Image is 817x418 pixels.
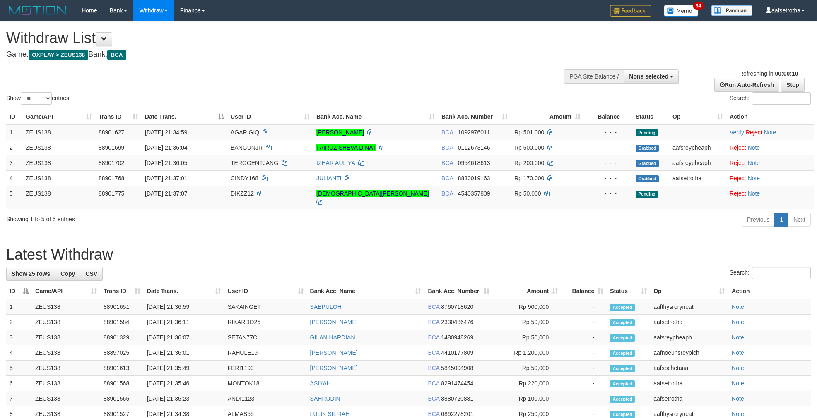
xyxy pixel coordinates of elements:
[561,376,607,391] td: -
[6,92,69,105] label: Show entries
[730,144,746,151] a: Reject
[6,186,22,209] td: 5
[6,124,22,140] td: 1
[730,190,746,197] a: Reject
[32,391,100,406] td: ZEUS138
[514,129,544,136] span: Rp 501.000
[32,330,100,345] td: ZEUS138
[313,109,438,124] th: Bank Acc. Name: activate to sort column ascending
[587,189,629,198] div: - - -
[144,391,224,406] td: [DATE] 21:35:23
[636,191,658,198] span: Pending
[22,186,95,209] td: ZEUS138
[6,391,32,406] td: 7
[99,129,124,136] span: 88901627
[726,140,814,155] td: ·
[316,160,355,166] a: IZHAR AULIYA
[316,175,342,182] a: JULIANTI
[428,380,439,387] span: BCA
[441,190,453,197] span: BCA
[22,155,95,170] td: ZEUS138
[99,190,124,197] span: 88901775
[6,376,32,391] td: 6
[100,284,144,299] th: Trans ID: activate to sort column ascending
[310,395,340,402] a: SAHRUDIN
[739,70,798,77] span: Refreshing in:
[60,270,75,277] span: Copy
[99,160,124,166] span: 88901702
[22,140,95,155] td: ZEUS138
[458,129,490,136] span: Copy 1092976011 to clipboard
[310,334,355,341] a: GILAN HARDIAN
[224,391,307,406] td: ANDI1123
[6,4,69,17] img: MOTION_logo.png
[650,361,728,376] td: aafsochetana
[6,212,334,223] div: Showing 1 to 5 of 5 entries
[732,365,744,371] a: Note
[144,299,224,315] td: [DATE] 21:36:59
[6,284,32,299] th: ID: activate to sort column descending
[144,284,224,299] th: Date Trans.: activate to sort column ascending
[428,319,439,325] span: BCA
[587,128,629,136] div: - - -
[746,129,762,136] a: Reject
[650,376,728,391] td: aafsetrotha
[310,319,358,325] a: [PERSON_NAME]
[32,284,100,299] th: Game/API: activate to sort column ascending
[55,267,80,281] a: Copy
[144,330,224,345] td: [DATE] 21:36:07
[514,144,544,151] span: Rp 500.000
[144,376,224,391] td: [DATE] 21:35:46
[732,303,744,310] a: Note
[748,144,760,151] a: Note
[732,334,744,341] a: Note
[458,144,490,151] span: Copy 0112673146 to clipboard
[310,349,358,356] a: [PERSON_NAME]
[231,190,254,197] span: DIKZZ12
[774,213,788,227] a: 1
[730,175,746,182] a: Reject
[587,143,629,152] div: - - -
[32,345,100,361] td: ZEUS138
[6,140,22,155] td: 2
[732,411,744,417] a: Note
[22,124,95,140] td: ZEUS138
[100,330,144,345] td: 88901329
[764,129,776,136] a: Note
[650,391,728,406] td: aafsetrotha
[441,175,453,182] span: BCA
[307,284,425,299] th: Bank Acc. Name: activate to sort column ascending
[21,92,52,105] select: Showentries
[441,129,453,136] span: BCA
[781,78,805,92] a: Stop
[441,349,473,356] span: Copy 4410177809 to clipboard
[145,144,187,151] span: [DATE] 21:36:04
[511,109,584,124] th: Amount: activate to sort column ascending
[610,334,635,342] span: Accepted
[6,299,32,315] td: 1
[726,186,814,209] td: ·
[561,361,607,376] td: -
[636,129,658,136] span: Pending
[775,70,798,77] strong: 00:00:10
[610,5,651,17] img: Feedback.jpg
[6,109,22,124] th: ID
[493,299,561,315] td: Rp 900,000
[231,144,263,151] span: BANGUNJR
[561,299,607,315] td: -
[6,50,536,59] h4: Game: Bank:
[6,330,32,345] td: 3
[441,160,453,166] span: BCA
[493,330,561,345] td: Rp 50,000
[730,129,744,136] a: Verify
[493,315,561,330] td: Rp 50,000
[224,345,307,361] td: RAHULE19
[6,315,32,330] td: 2
[561,315,607,330] td: -
[85,270,97,277] span: CSV
[99,175,124,182] span: 88901768
[231,129,259,136] span: AGARIGIQ
[428,349,439,356] span: BCA
[624,69,679,84] button: None selected
[224,284,307,299] th: User ID: activate to sort column ascending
